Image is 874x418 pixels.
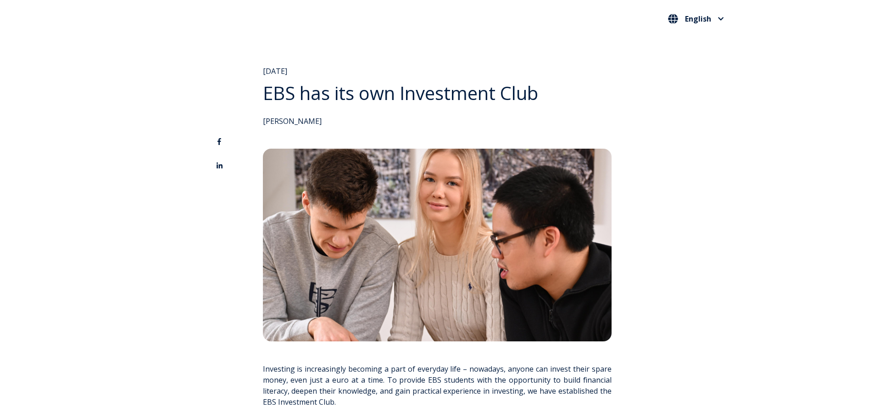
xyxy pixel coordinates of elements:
a: [DATE] [263,66,287,77]
button: English [666,11,726,26]
a: [PERSON_NAME] [263,116,322,126]
span: EBS has its own Investment Club [263,80,538,106]
span: English [685,15,711,22]
p: Investing is increasingly becoming a part of everyday life – nowadays, anyone can invest their sp... [263,363,612,407]
nav: Select your language [666,11,726,27]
